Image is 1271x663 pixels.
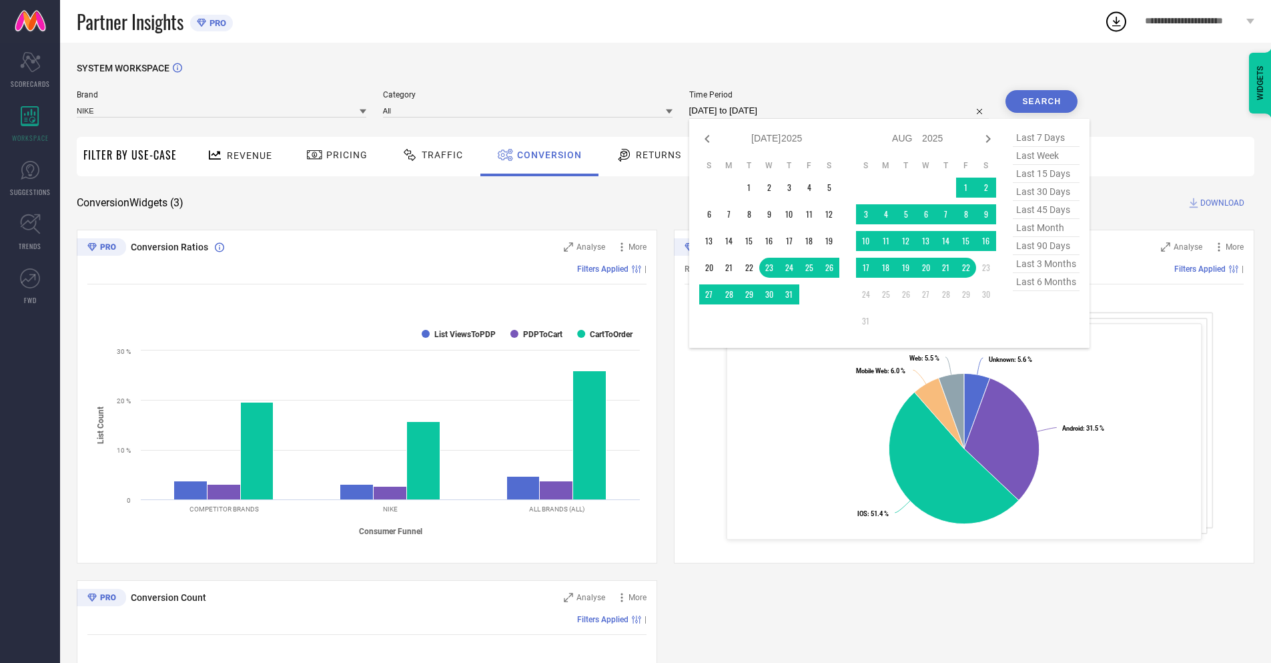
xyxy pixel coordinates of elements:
th: Tuesday [896,160,916,171]
text: 20 % [117,397,131,405]
span: More [628,242,647,252]
span: SYSTEM WORKSPACE [77,63,169,73]
text: : 6.0 % [856,367,905,375]
th: Thursday [779,160,799,171]
td: Sun Aug 03 2025 [856,204,876,224]
td: Sat Aug 16 2025 [976,231,996,251]
tspan: Android [1062,425,1083,432]
text: : 5.6 % [989,356,1032,363]
span: Analyse [576,593,605,602]
td: Sun Aug 31 2025 [856,311,876,331]
span: Category [383,90,673,99]
td: Fri Aug 08 2025 [956,204,976,224]
span: last month [1013,219,1080,237]
span: PRO [206,18,226,28]
span: last 6 months [1013,273,1080,291]
text: NIKE [383,505,398,513]
span: | [645,264,647,274]
div: Premium [77,238,126,258]
th: Friday [956,160,976,171]
td: Fri Aug 29 2025 [956,284,976,304]
div: Premium [77,589,126,609]
span: last 7 days [1013,129,1080,147]
td: Thu Jul 31 2025 [779,284,799,304]
button: Search [1005,90,1078,113]
td: Thu Aug 14 2025 [936,231,956,251]
td: Mon Aug 25 2025 [876,284,896,304]
td: Mon Aug 18 2025 [876,258,896,278]
td: Fri Aug 15 2025 [956,231,976,251]
td: Mon Jul 21 2025 [719,258,739,278]
tspan: Web [909,355,921,362]
div: Open download list [1104,9,1128,33]
svg: Zoom [564,593,573,602]
span: SCORECARDS [11,79,50,89]
span: Analyse [1174,242,1202,252]
tspan: List Count [96,406,105,443]
span: last 90 days [1013,237,1080,255]
text: List ViewsToPDP [434,330,496,339]
span: Pricing [326,150,368,160]
span: last 30 days [1013,183,1080,201]
input: Select time period [689,103,989,119]
th: Wednesday [916,160,936,171]
td: Thu Aug 07 2025 [936,204,956,224]
td: Thu Aug 28 2025 [936,284,956,304]
td: Thu Aug 21 2025 [936,258,956,278]
th: Sunday [699,160,719,171]
span: Conversion Ratios [131,242,208,252]
td: Tue Jul 15 2025 [739,231,759,251]
span: Analyse [576,242,605,252]
td: Fri Aug 22 2025 [956,258,976,278]
span: FWD [24,295,37,305]
td: Wed Jul 16 2025 [759,231,779,251]
tspan: IOS [857,510,867,517]
td: Wed Jul 09 2025 [759,204,779,224]
th: Monday [719,160,739,171]
span: Traffic [422,150,463,160]
text: : 31.5 % [1062,425,1104,432]
svg: Zoom [564,242,573,252]
td: Sat Jul 19 2025 [819,231,839,251]
text: PDPToCart [523,330,562,339]
span: DOWNLOAD [1200,196,1244,210]
text: CartToOrder [590,330,633,339]
td: Wed Jul 30 2025 [759,284,779,304]
span: last 15 days [1013,165,1080,183]
td: Fri Jul 18 2025 [799,231,819,251]
td: Mon Jul 28 2025 [719,284,739,304]
text: : 5.5 % [909,355,939,362]
span: Partner Insights [77,8,183,35]
span: Filter By Use-Case [83,147,177,163]
span: Returns [636,150,681,160]
span: last week [1013,147,1080,165]
span: Brand [77,90,366,99]
td: Mon Jul 14 2025 [719,231,739,251]
th: Tuesday [739,160,759,171]
text: 0 [127,497,131,504]
span: | [645,615,647,624]
span: last 3 months [1013,255,1080,273]
td: Thu Jul 03 2025 [779,178,799,198]
td: Sun Aug 17 2025 [856,258,876,278]
td: Sun Jul 06 2025 [699,204,719,224]
td: Wed Jul 23 2025 [759,258,779,278]
td: Sat Aug 09 2025 [976,204,996,224]
td: Sun Aug 10 2025 [856,231,876,251]
div: Previous month [699,131,715,147]
td: Sat Jul 26 2025 [819,258,839,278]
td: Tue Jul 01 2025 [739,178,759,198]
td: Tue Jul 29 2025 [739,284,759,304]
td: Sun Jul 20 2025 [699,258,719,278]
th: Sunday [856,160,876,171]
td: Wed Aug 13 2025 [916,231,936,251]
span: Conversion Count [131,592,206,603]
text: : 51.4 % [857,510,889,517]
td: Fri Jul 04 2025 [799,178,819,198]
span: TRENDS [19,241,41,251]
th: Saturday [976,160,996,171]
td: Thu Jul 24 2025 [779,258,799,278]
svg: Zoom [1161,242,1170,252]
td: Tue Jul 22 2025 [739,258,759,278]
td: Thu Jul 17 2025 [779,231,799,251]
